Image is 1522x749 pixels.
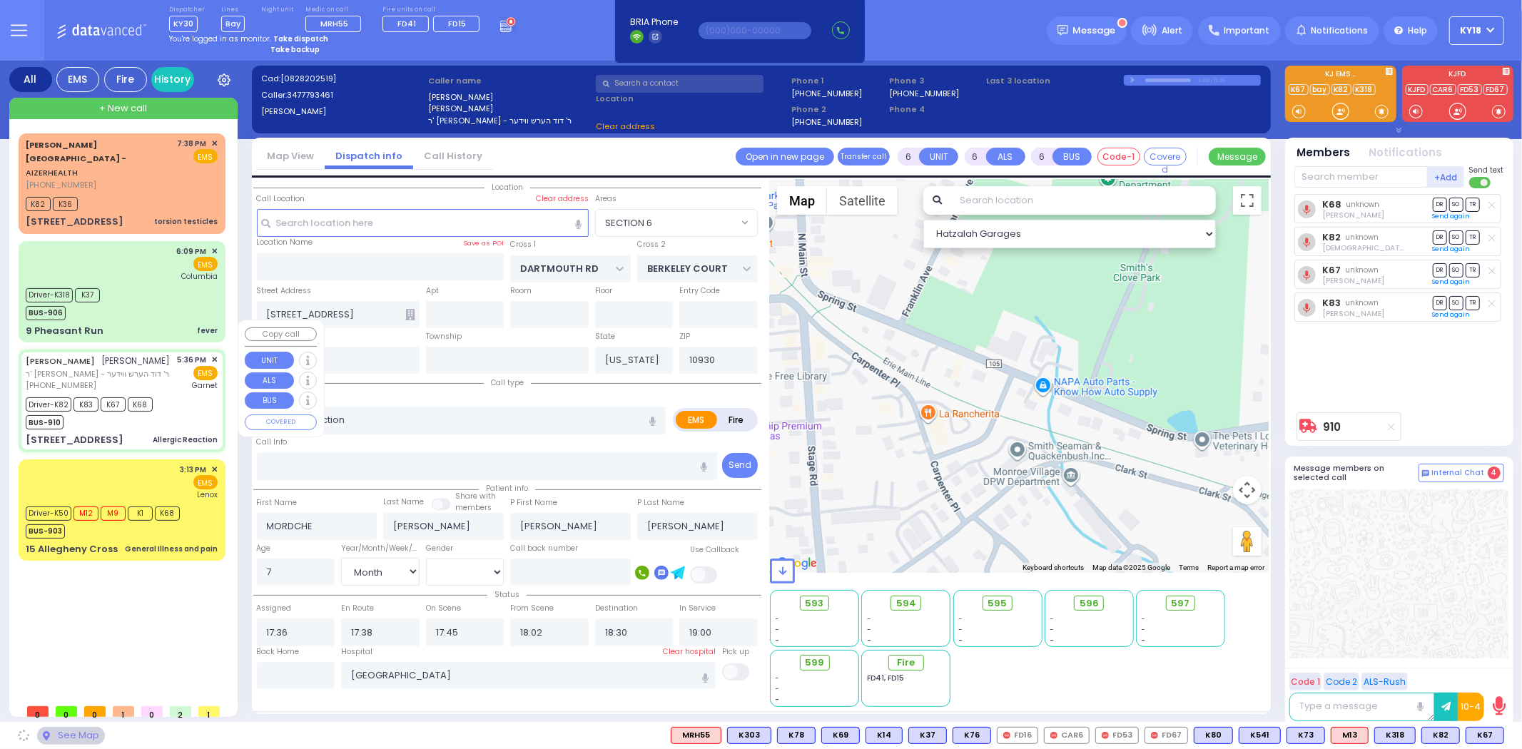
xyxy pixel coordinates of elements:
label: Cross 1 [510,239,536,250]
span: 0 [84,706,106,717]
span: BUS-903 [26,524,65,539]
button: ALS [245,372,294,389]
button: ALS-Rush [1361,673,1408,691]
span: 1 [198,706,220,717]
a: Map View [256,149,325,163]
span: FD15 [449,18,467,29]
span: 0 [141,706,163,717]
div: K76 [953,727,991,744]
label: Gender [426,543,453,554]
span: - [776,635,780,646]
span: EMS [193,475,218,489]
label: Turn off text [1469,175,1492,190]
img: message.svg [1057,25,1068,36]
label: Cad: [261,73,424,85]
div: K37 [908,727,947,744]
label: Save as POI [463,238,504,248]
button: BUS [1052,148,1092,165]
span: 6:09 PM [177,246,207,257]
button: Toggle fullscreen view [1233,186,1262,215]
input: (000)000-00000 [699,22,811,39]
span: Help [1408,24,1427,37]
span: - [1142,635,1146,646]
label: ר' [PERSON_NAME] - ר' דוד הערש ווידער [428,115,591,127]
a: Open in new page [736,148,834,165]
label: Clear hospital [663,646,716,658]
a: AIZERHEALTH [26,139,126,178]
button: ALS [986,148,1025,165]
span: TR [1466,296,1480,310]
span: - [776,673,780,683]
div: K73 [1287,727,1325,744]
img: red-radio-icon.svg [1003,732,1010,739]
span: M12 [73,506,98,521]
div: ALS [1331,727,1369,744]
div: K82 [1421,727,1460,744]
span: 1 [113,706,134,717]
span: KY18 [1461,24,1482,37]
span: Clear address [596,121,655,132]
span: DR [1433,230,1447,244]
button: Copy call [245,327,317,341]
span: Internal Chat [1432,468,1485,478]
label: Caller: [261,89,424,101]
span: Notifications [1311,24,1368,37]
span: + New call [99,101,147,116]
label: Location [596,93,786,105]
span: unknown [1346,297,1379,308]
button: Code-1 [1097,148,1140,165]
input: Search a contact [596,75,763,93]
input: Search hospital [341,662,716,689]
label: [PERSON_NAME] [428,103,591,115]
div: General Illness and pain [125,544,218,554]
div: Year/Month/Week/Day [341,543,420,554]
a: Dispatch info [325,149,413,163]
span: 597 [1172,596,1190,611]
button: UNIT [919,148,958,165]
span: Phone 2 [791,103,884,116]
span: - [776,694,780,705]
a: Send again [1433,310,1471,319]
span: unknown [1346,199,1380,210]
label: Dispatcher [169,6,205,14]
button: Show satellite imagery [827,186,898,215]
label: Night unit [261,6,293,14]
label: Destination [595,603,638,614]
span: K68 [128,397,153,412]
label: Call Info [257,437,288,448]
span: Phone 3 [889,75,982,87]
div: K541 [1239,727,1281,744]
span: DR [1433,263,1447,277]
label: Caller name [428,75,591,87]
label: Fire [716,411,756,429]
div: K14 [866,727,903,744]
a: Call History [413,149,493,163]
span: - [1142,624,1146,635]
label: Use Callback [690,544,739,556]
span: [PERSON_NAME][GEOGRAPHIC_DATA] - [26,139,126,165]
span: BRIA Phone [630,16,678,29]
span: Dov Guttman [1322,308,1384,319]
div: ALS [671,727,721,744]
label: Clear address [536,193,589,205]
label: State [595,331,615,342]
button: BUS [245,392,294,409]
label: Room [510,285,532,297]
span: 2 [170,706,191,717]
div: BLS [1239,727,1281,744]
span: 0 [56,706,77,717]
label: Pick up [722,646,749,658]
span: 0 [27,706,49,717]
label: Cross 2 [637,239,666,250]
label: Lines [221,6,245,14]
span: - [776,624,780,635]
button: Send [722,453,758,478]
a: K68 [1322,199,1341,210]
div: torsion testicles [154,216,218,227]
a: Send again [1433,212,1471,220]
div: BLS [777,727,816,744]
span: Call type [484,377,531,388]
button: Map camera controls [1233,476,1262,504]
label: Hospital [341,646,372,658]
a: K82 [1322,232,1341,243]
